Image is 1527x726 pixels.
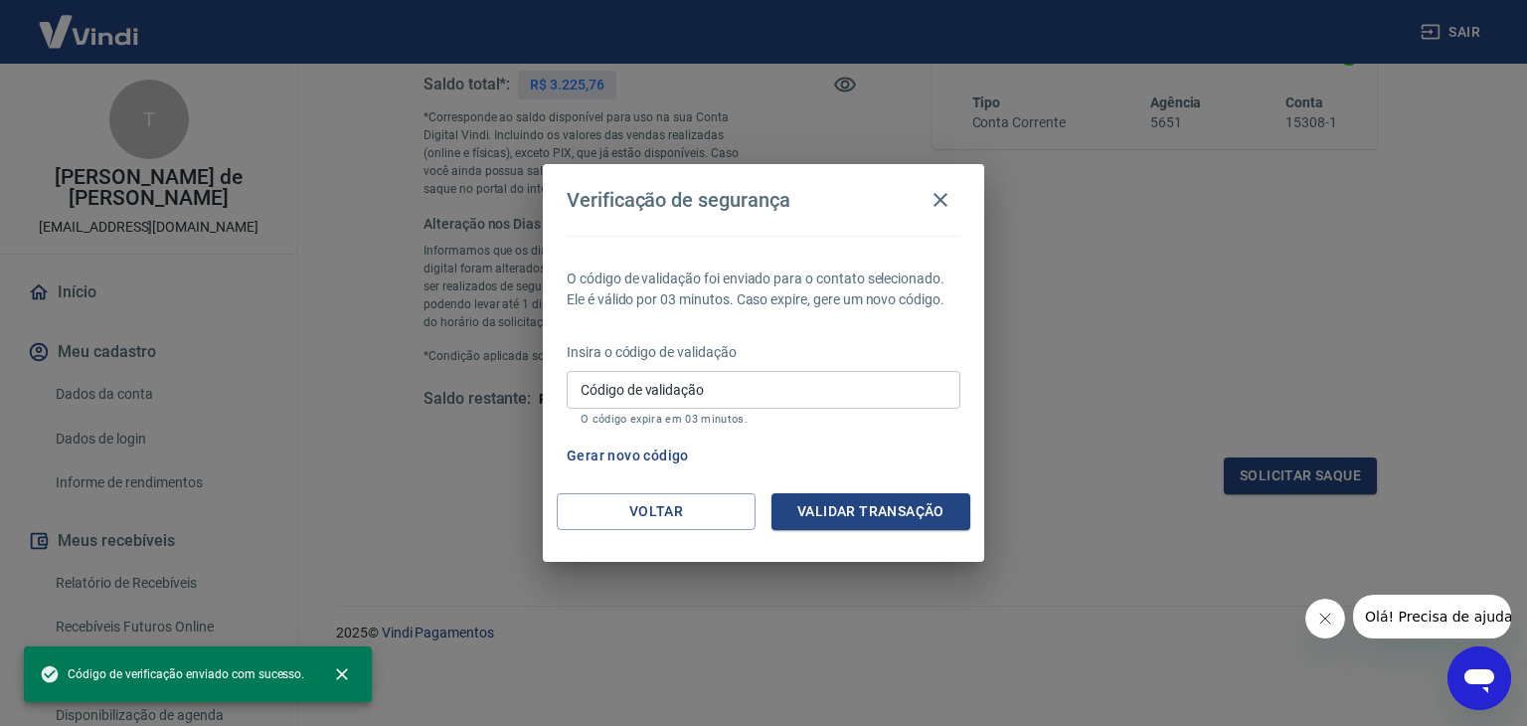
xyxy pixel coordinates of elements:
button: close [320,652,364,696]
p: O código de validação foi enviado para o contato selecionado. Ele é válido por 03 minutos. Caso e... [567,269,960,310]
button: Gerar novo código [559,438,697,474]
iframe: Botão para abrir a janela de mensagens [1447,646,1511,710]
p: Insira o código de validação [567,342,960,363]
h4: Verificação de segurança [567,188,790,212]
span: Código de verificação enviado com sucesso. [40,664,304,684]
span: Olá! Precisa de ajuda? [12,14,167,30]
button: Validar transação [771,493,970,530]
iframe: Mensagem da empresa [1353,595,1511,638]
button: Voltar [557,493,756,530]
p: O código expira em 03 minutos. [581,413,946,426]
iframe: Fechar mensagem [1305,599,1345,638]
